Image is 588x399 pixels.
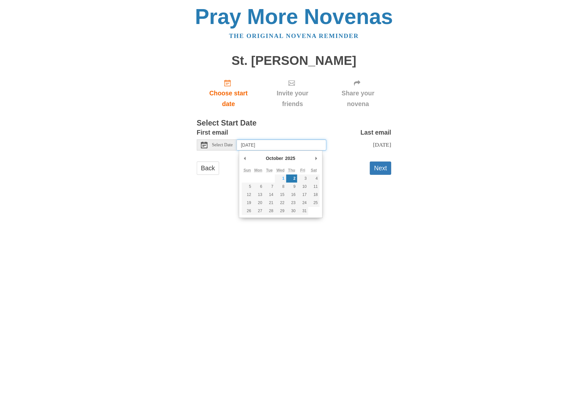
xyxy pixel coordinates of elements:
button: Next Month [313,153,320,163]
button: 10 [297,183,308,191]
button: 16 [286,191,297,199]
button: 19 [242,199,253,207]
abbr: Saturday [311,168,317,173]
label: First email [197,127,228,138]
input: Use the arrow keys to pick a date [237,139,326,151]
abbr: Wednesday [276,168,285,173]
button: 2 [286,175,297,183]
button: 12 [242,191,253,199]
button: 28 [264,207,275,215]
button: 4 [308,175,319,183]
div: 2025 [284,153,296,163]
button: 27 [253,207,264,215]
button: 5 [242,183,253,191]
button: Next [370,162,391,175]
button: 17 [297,191,308,199]
a: Back [197,162,219,175]
div: Click "Next" to confirm your start date first. [325,74,391,113]
abbr: Friday [300,168,305,173]
button: 20 [253,199,264,207]
button: Previous Month [242,153,248,163]
span: Share your novena [331,88,385,109]
button: 25 [308,199,319,207]
button: 21 [264,199,275,207]
label: Last email [360,127,391,138]
button: 6 [253,183,264,191]
a: The original novena reminder [229,32,359,39]
span: Invite your friends [267,88,318,109]
abbr: Thursday [288,168,295,173]
abbr: Sunday [243,168,251,173]
button: 23 [286,199,297,207]
button: 15 [275,191,286,199]
button: 13 [253,191,264,199]
div: October [265,153,284,163]
button: 7 [264,183,275,191]
h3: Select Start Date [197,119,391,127]
button: 22 [275,199,286,207]
button: 9 [286,183,297,191]
button: 1 [275,175,286,183]
button: 30 [286,207,297,215]
button: 14 [264,191,275,199]
button: 29 [275,207,286,215]
button: 11 [308,183,319,191]
div: Click "Next" to confirm your start date first. [260,74,325,113]
span: Choose start date [203,88,254,109]
abbr: Tuesday [266,168,273,173]
abbr: Monday [254,168,263,173]
button: 26 [242,207,253,215]
button: 24 [297,199,308,207]
span: [DATE] [373,141,391,148]
button: 3 [297,175,308,183]
button: 18 [308,191,319,199]
h1: St. [PERSON_NAME] [197,54,391,68]
span: Select Date [212,143,233,147]
button: 31 [297,207,308,215]
a: Pray More Novenas [195,5,393,29]
button: 8 [275,183,286,191]
a: Choose start date [197,74,260,113]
